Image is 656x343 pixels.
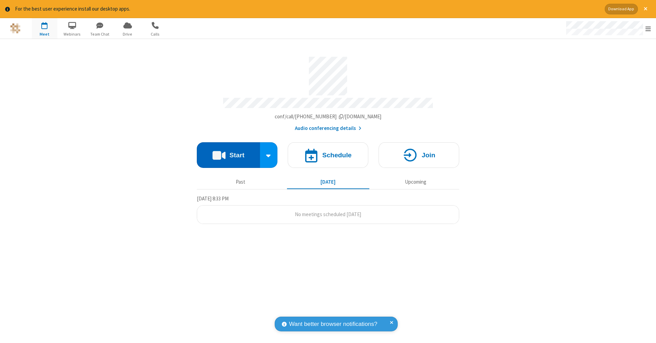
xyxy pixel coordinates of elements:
div: For the best user experience install our desktop apps. [15,5,600,13]
div: Open menu [560,18,656,39]
button: Audio conferencing details [295,124,361,132]
section: Account details [197,52,459,132]
button: [DATE] [287,176,369,189]
span: Want better browser notifications? [289,320,377,329]
span: Drive [115,31,140,37]
img: QA Selenium DO NOT DELETE OR CHANGE [10,23,20,34]
button: Upcoming [374,176,457,189]
span: Meet [32,31,57,37]
h4: Schedule [322,152,352,158]
span: [DATE] 8:33 PM [197,195,229,202]
button: Download App [605,4,638,14]
h4: Start [229,152,244,158]
section: Today's Meetings [197,195,459,224]
h4: Join [422,152,435,158]
button: Start [197,142,260,168]
span: Copy my meeting room link [275,113,382,120]
button: Logo [2,18,28,39]
button: Schedule [288,142,368,168]
button: Copy my meeting room linkCopy my meeting room link [275,113,382,121]
button: Join [379,142,459,168]
div: Start conference options [260,142,278,168]
button: Close alert [640,4,651,14]
span: Team Chat [87,31,113,37]
button: Past [200,176,282,189]
span: Calls [142,31,168,37]
span: No meetings scheduled [DATE] [295,211,361,217]
span: Webinars [59,31,85,37]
